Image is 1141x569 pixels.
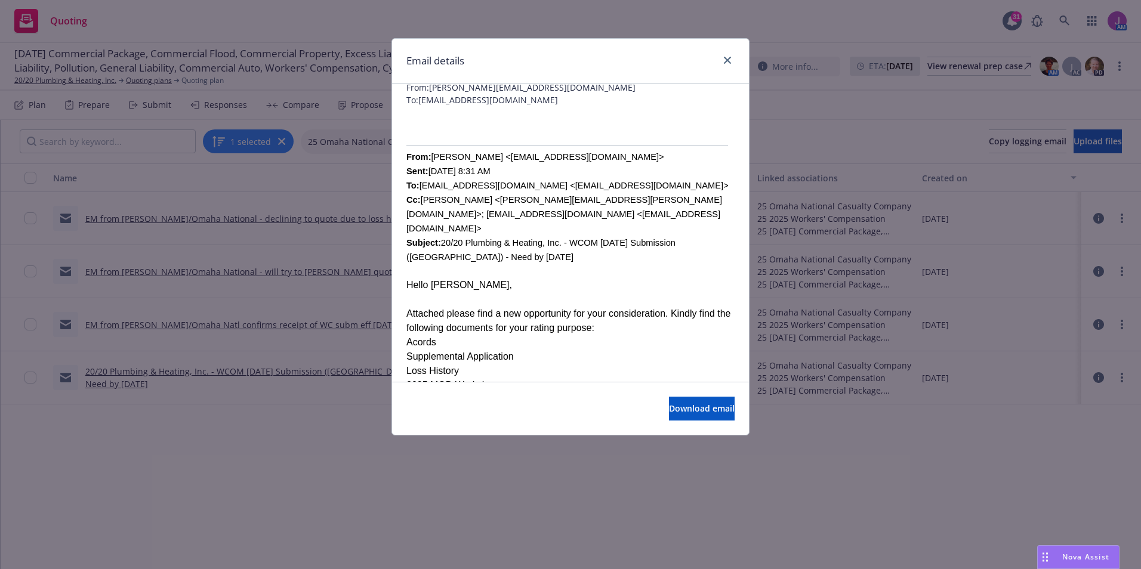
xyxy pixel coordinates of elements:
[406,278,735,292] div: Hello [PERSON_NAME],
[669,403,735,414] span: Download email
[1037,545,1120,569] button: Nova Assist
[406,81,735,94] span: From: [PERSON_NAME][EMAIL_ADDRESS][DOMAIN_NAME]
[406,364,735,378] div: Loss History
[1062,552,1109,562] span: Nova Assist
[406,53,464,69] h1: Email details
[406,195,421,205] b: Cc:
[406,238,441,248] b: Subject:
[406,378,735,392] div: 2025 MOD Worksheet
[406,152,431,162] b: From:
[406,181,420,190] b: To:
[406,94,735,106] span: To: [EMAIL_ADDRESS][DOMAIN_NAME]
[406,335,735,350] div: Acords
[406,350,735,364] div: Supplemental Application
[720,53,735,67] a: close
[406,152,729,262] span: [PERSON_NAME] <[EMAIL_ADDRESS][DOMAIN_NAME]> [DATE] 8:31 AM [EMAIL_ADDRESS][DOMAIN_NAME] <[EMAIL_...
[1038,546,1053,568] div: Drag to move
[669,397,735,420] button: Download email
[406,166,428,176] b: Sent:
[406,307,735,335] div: Attached please find a new opportunity for your consideration. Kindly find the following document...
